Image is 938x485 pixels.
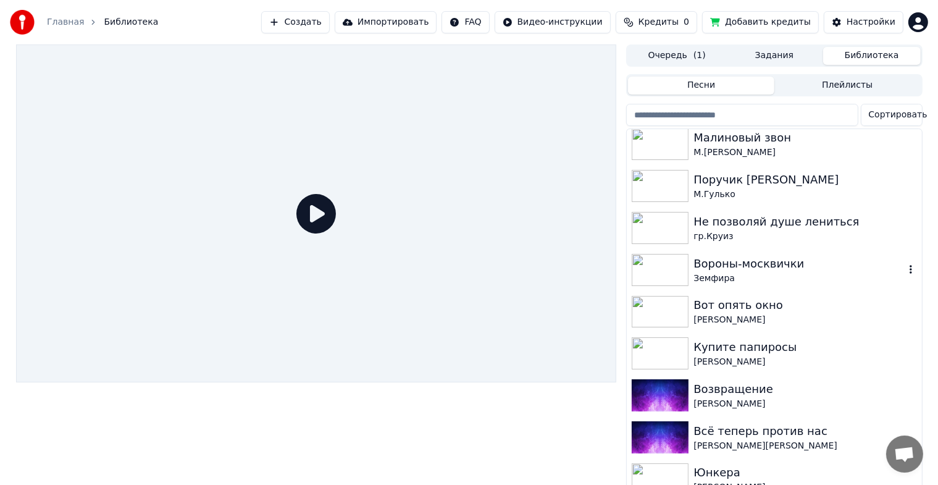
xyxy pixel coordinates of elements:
[639,16,679,28] span: Кредиты
[693,423,916,440] div: Всё теперь против нас
[693,356,916,368] div: [PERSON_NAME]
[693,129,916,146] div: Малиновый звон
[847,16,895,28] div: Настройки
[261,11,329,33] button: Создать
[495,11,611,33] button: Видео-инструкции
[684,16,689,28] span: 0
[693,339,916,356] div: Купите папиросы
[869,109,928,121] span: Сортировать
[693,381,916,398] div: Возвращение
[104,16,158,28] span: Библиотека
[726,47,823,65] button: Задания
[628,77,774,95] button: Песни
[693,171,916,188] div: Поручик [PERSON_NAME]
[693,188,916,201] div: М.Гулько
[10,10,35,35] img: youka
[824,11,903,33] button: Настройки
[693,272,904,285] div: Земфира
[693,398,916,410] div: [PERSON_NAME]
[702,11,819,33] button: Добавить кредиты
[693,213,916,230] div: Не позволяй душе лениться
[47,16,158,28] nav: breadcrumb
[693,440,916,452] div: [PERSON_NAME][PERSON_NAME]
[693,49,706,62] span: ( 1 )
[628,47,726,65] button: Очередь
[47,16,84,28] a: Главная
[823,47,921,65] button: Библиотека
[693,297,916,314] div: Вот опять окно
[693,230,916,243] div: гр.Круиз
[693,255,904,272] div: Вороны-москвички
[616,11,697,33] button: Кредиты0
[774,77,921,95] button: Плейлисты
[693,146,916,159] div: М.[PERSON_NAME]
[693,314,916,326] div: [PERSON_NAME]
[335,11,437,33] button: Импортировать
[693,464,916,481] div: Юнкера
[886,436,923,473] a: Открытый чат
[442,11,489,33] button: FAQ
